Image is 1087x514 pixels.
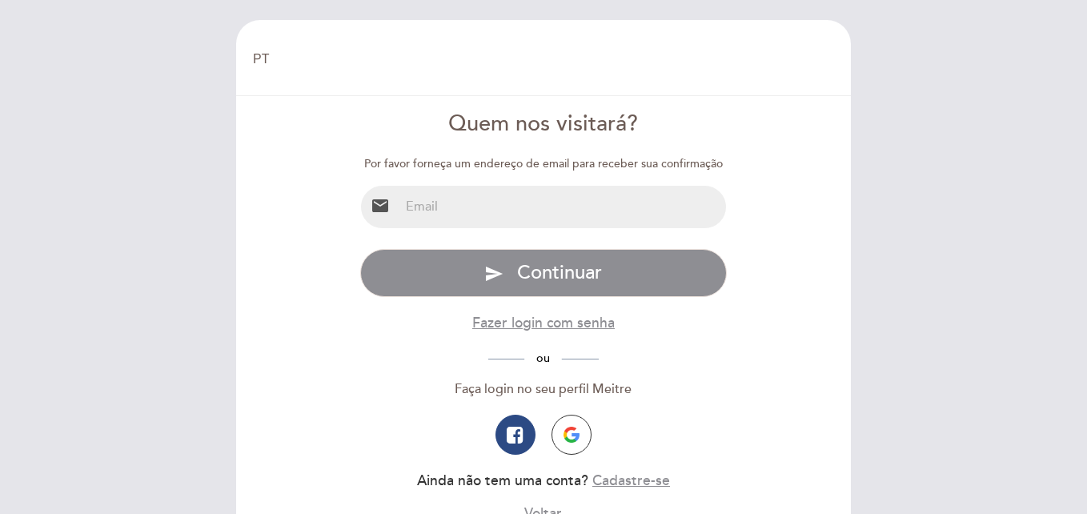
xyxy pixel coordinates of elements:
input: Email [399,186,727,228]
div: Quem nos visitará? [360,109,728,140]
img: icon-google.png [564,427,580,443]
span: ou [524,351,562,365]
i: send [484,264,503,283]
i: email [371,196,390,215]
span: Continuar [517,261,602,284]
div: Por favor forneça um endereço de email para receber sua confirmação [360,156,728,172]
button: Cadastre-se [592,471,670,491]
button: Fazer login com senha [472,313,615,333]
span: Ainda não tem uma conta? [417,472,588,489]
button: send Continuar [360,249,728,297]
div: Faça login no seu perfil Meitre [360,380,728,399]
